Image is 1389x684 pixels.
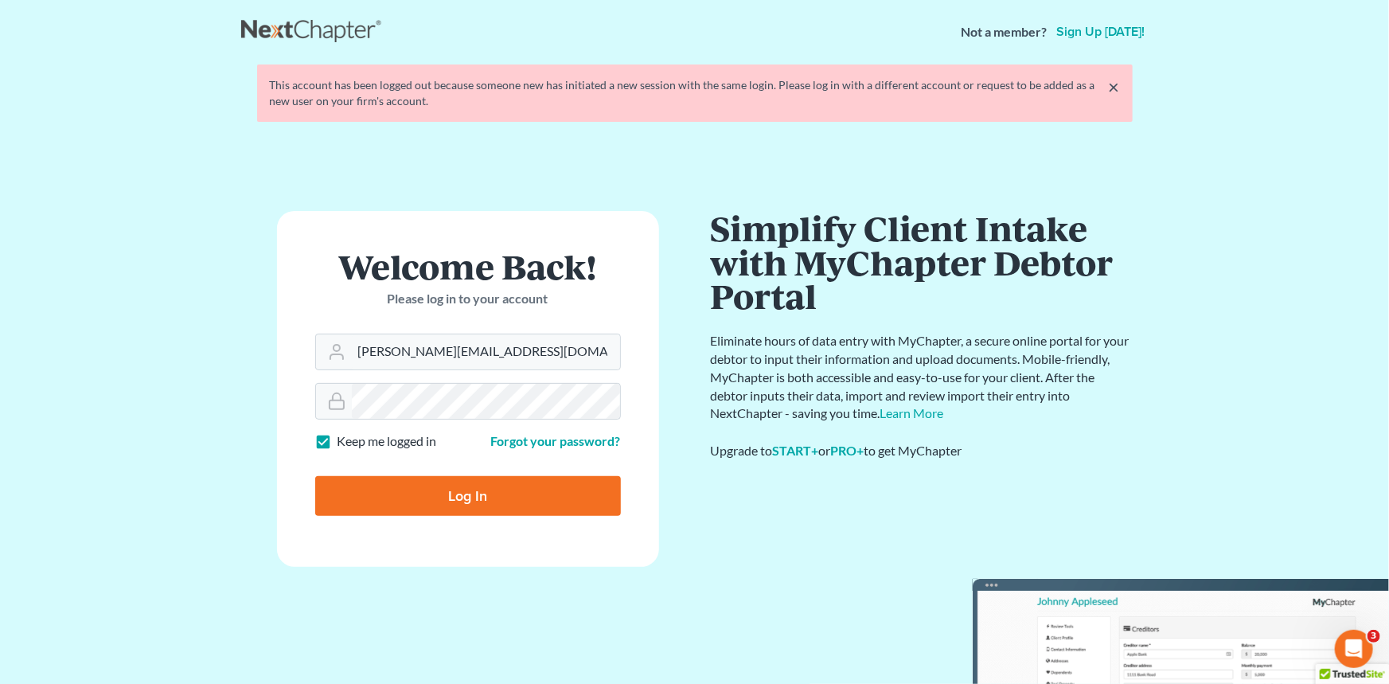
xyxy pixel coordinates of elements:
[880,405,944,420] a: Learn More
[1335,630,1373,668] iframe: Intercom live chat
[773,443,819,458] a: START+
[315,249,621,283] h1: Welcome Back!
[1054,25,1149,38] a: Sign up [DATE]!
[711,332,1133,423] p: Eliminate hours of data entry with MyChapter, a secure online portal for your debtor to input the...
[962,23,1048,41] strong: Not a member?
[315,290,621,308] p: Please log in to your account
[1368,630,1380,643] span: 3
[711,211,1133,313] h1: Simplify Client Intake with MyChapter Debtor Portal
[270,77,1120,109] div: This account has been logged out because someone new has initiated a new session with the same lo...
[352,334,620,369] input: Email Address
[831,443,864,458] a: PRO+
[711,442,1133,460] div: Upgrade to or to get MyChapter
[1109,77,1120,96] a: ×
